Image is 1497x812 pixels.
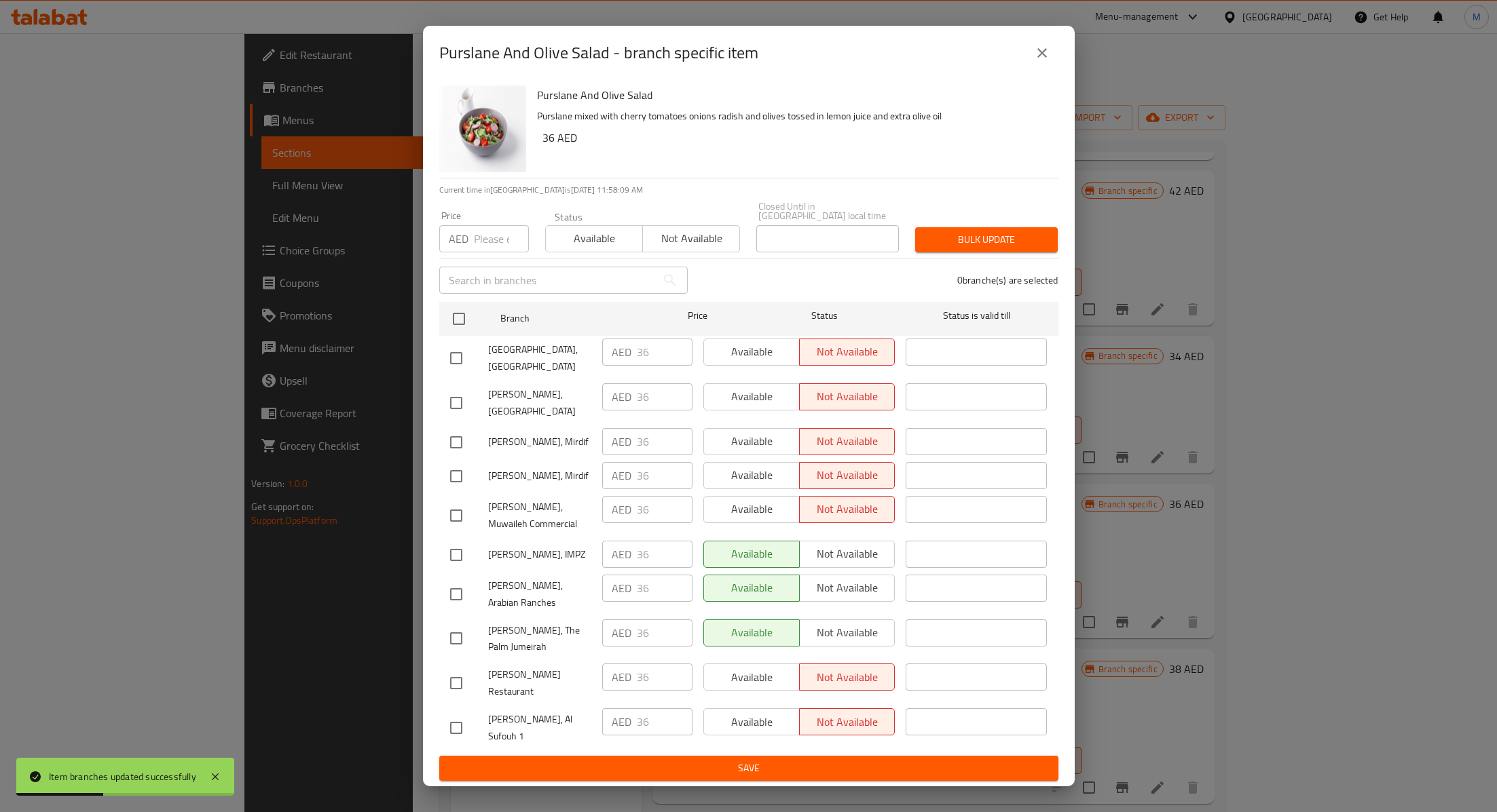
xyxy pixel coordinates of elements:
span: [GEOGRAPHIC_DATA], [GEOGRAPHIC_DATA] [488,341,591,375]
span: [PERSON_NAME], Muwaileh Commercial [488,499,591,533]
p: AED [612,501,631,518]
p: AED [612,344,631,360]
input: Please enter price [474,225,529,252]
p: AED [612,669,631,685]
span: [PERSON_NAME], Mirdif [488,467,591,484]
span: [PERSON_NAME], Mirdif [488,433,591,450]
img: Purslane And Olive Salad [439,85,526,172]
p: AED [612,467,631,484]
span: Price [652,307,743,324]
input: Please enter price [637,383,692,410]
input: Please enter price [637,708,692,735]
span: [PERSON_NAME] Restaurant [488,666,591,700]
p: 0 branche(s) are selected [957,273,1058,287]
span: Status [754,307,895,324]
button: Available [545,225,643,252]
button: Bulk update [915,227,1058,252]
p: Current time in [GEOGRAPHIC_DATA] is [DATE] 11:58:09 AM [439,184,1058,196]
input: Please enter price [637,663,692,691]
input: Please enter price [637,339,692,366]
span: [PERSON_NAME], The Palm Jumeirah [488,622,591,656]
button: Save [439,756,1058,781]
p: AED [612,580,631,596]
span: [PERSON_NAME], [GEOGRAPHIC_DATA] [488,386,591,420]
button: Not available [642,225,740,252]
input: Search in branches [439,267,657,294]
input: Please enter price [637,541,692,568]
button: close [1026,37,1058,69]
span: Save [450,760,1048,777]
input: Please enter price [637,619,692,646]
span: Branch [500,310,642,327]
span: [PERSON_NAME], IMPZ [488,546,591,563]
span: Bulk update [926,231,1047,248]
p: Purslane mixed with cherry tomatoes onions radish and olives tossed in lemon juice and extra oliv... [537,108,1048,125]
p: AED [612,714,631,730]
p: AED [449,231,468,247]
input: Please enter price [637,462,692,489]
p: AED [612,546,631,562]
p: AED [612,433,631,450]
div: Item branches updated successfully [49,769,196,784]
input: Please enter price [637,496,692,523]
span: Available [551,229,637,248]
span: [PERSON_NAME], Al Sufouh 1 [488,711,591,745]
span: Status is valid till [906,307,1047,324]
h6: 36 AED [542,128,1048,147]
h6: Purslane And Olive Salad [537,85,1048,104]
p: AED [612,625,631,641]
input: Please enter price [637,575,692,602]
h2: Purslane And Olive Salad - branch specific item [439,42,758,64]
input: Please enter price [637,428,692,455]
p: AED [612,389,631,405]
span: [PERSON_NAME], Arabian Ranches [488,577,591,611]
span: Not available [648,229,735,248]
